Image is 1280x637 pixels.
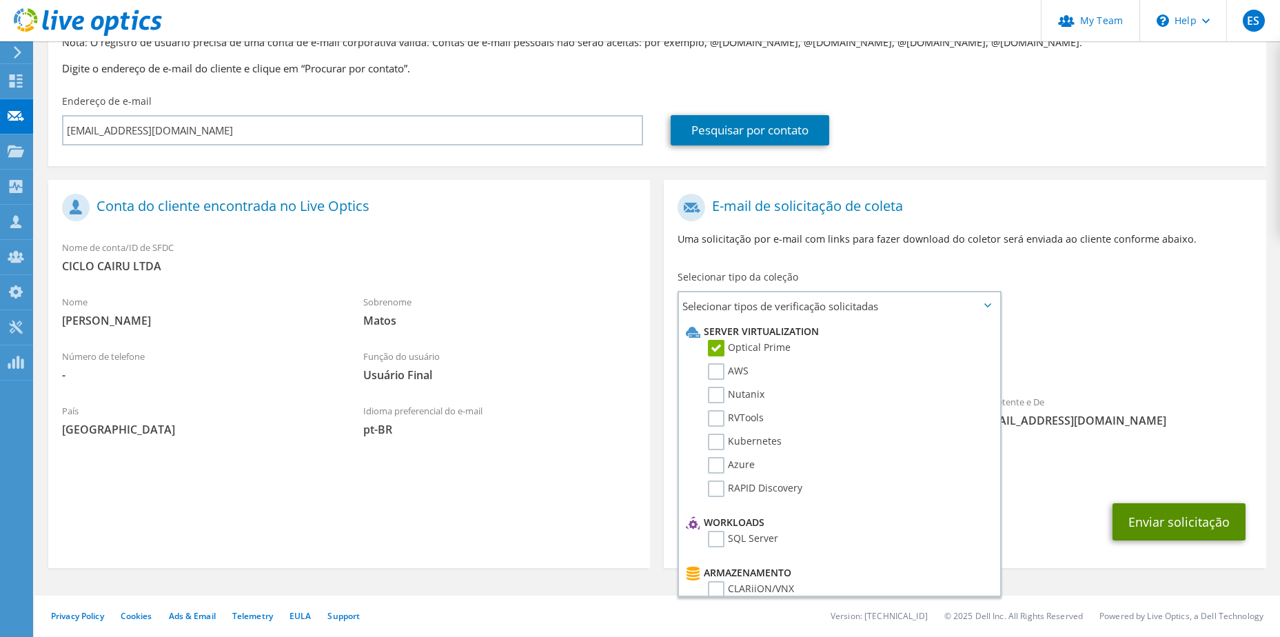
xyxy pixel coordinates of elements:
a: Telemetry [232,610,273,622]
h1: E-mail de solicitação de coleta [678,194,1245,221]
span: [GEOGRAPHIC_DATA] [62,422,336,437]
label: RAPID Discovery [708,481,802,497]
div: Nome de conta/ID de SFDC [48,233,650,281]
label: Endereço de e-mail [62,94,152,108]
label: Selecionar tipo da coleção [678,270,798,284]
label: Kubernetes [708,434,782,450]
span: [EMAIL_ADDRESS][DOMAIN_NAME] [979,413,1252,428]
span: [PERSON_NAME] [62,313,336,328]
div: Para [664,387,965,435]
h1: Conta do cliente encontrada no Live Optics [62,194,629,221]
span: ES [1243,10,1265,32]
div: Nome [48,287,349,335]
button: Enviar solicitação [1113,503,1246,540]
div: Número de telefone [48,342,349,390]
a: Privacy Policy [51,610,104,622]
span: Usuário Final [363,367,637,383]
label: Optical Prime [708,340,791,356]
span: - [62,367,336,383]
a: Pesquisar por contato [671,115,829,145]
a: Support [327,610,360,622]
label: AWS [708,363,749,380]
a: Ads & Email [169,610,216,622]
span: Selecionar tipos de verificação solicitadas [679,292,999,320]
label: Azure [708,457,755,474]
a: EULA [289,610,311,622]
li: Armazenamento [682,565,993,581]
label: Nutanix [708,387,764,403]
li: Version: [TECHNICAL_ID] [831,610,928,622]
div: Idioma preferencial do e-mail [349,396,651,444]
div: Sobrenome [349,287,651,335]
li: © 2025 Dell Inc. All Rights Reserved [944,610,1083,622]
li: Workloads [682,514,993,531]
div: País [48,396,349,444]
svg: \n [1157,14,1169,27]
a: Cookies [121,610,152,622]
label: RVTools [708,410,764,427]
p: Nota: O registro de usuário precisa de uma conta de e-mail corporativa válida. Contas de e-mail p... [62,35,1252,50]
div: Remetente e De [965,387,1266,435]
li: Powered by Live Optics, a Dell Technology [1099,610,1263,622]
label: CLARiiON/VNX [708,581,794,598]
span: pt-BR [363,422,637,437]
div: Coleções solicitadas [664,325,1266,381]
div: CC e Responder para [664,442,1266,489]
li: Server Virtualization [682,323,993,340]
span: Matos [363,313,637,328]
p: Uma solicitação por e-mail com links para fazer download do coletor será enviada ao cliente confo... [678,232,1252,247]
span: CICLO CAIRU LTDA [62,259,636,274]
label: SQL Server [708,531,778,547]
h3: Digite o endereço de e-mail do cliente e clique em “Procurar por contato”. [62,61,1252,76]
div: Função do usuário [349,342,651,390]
